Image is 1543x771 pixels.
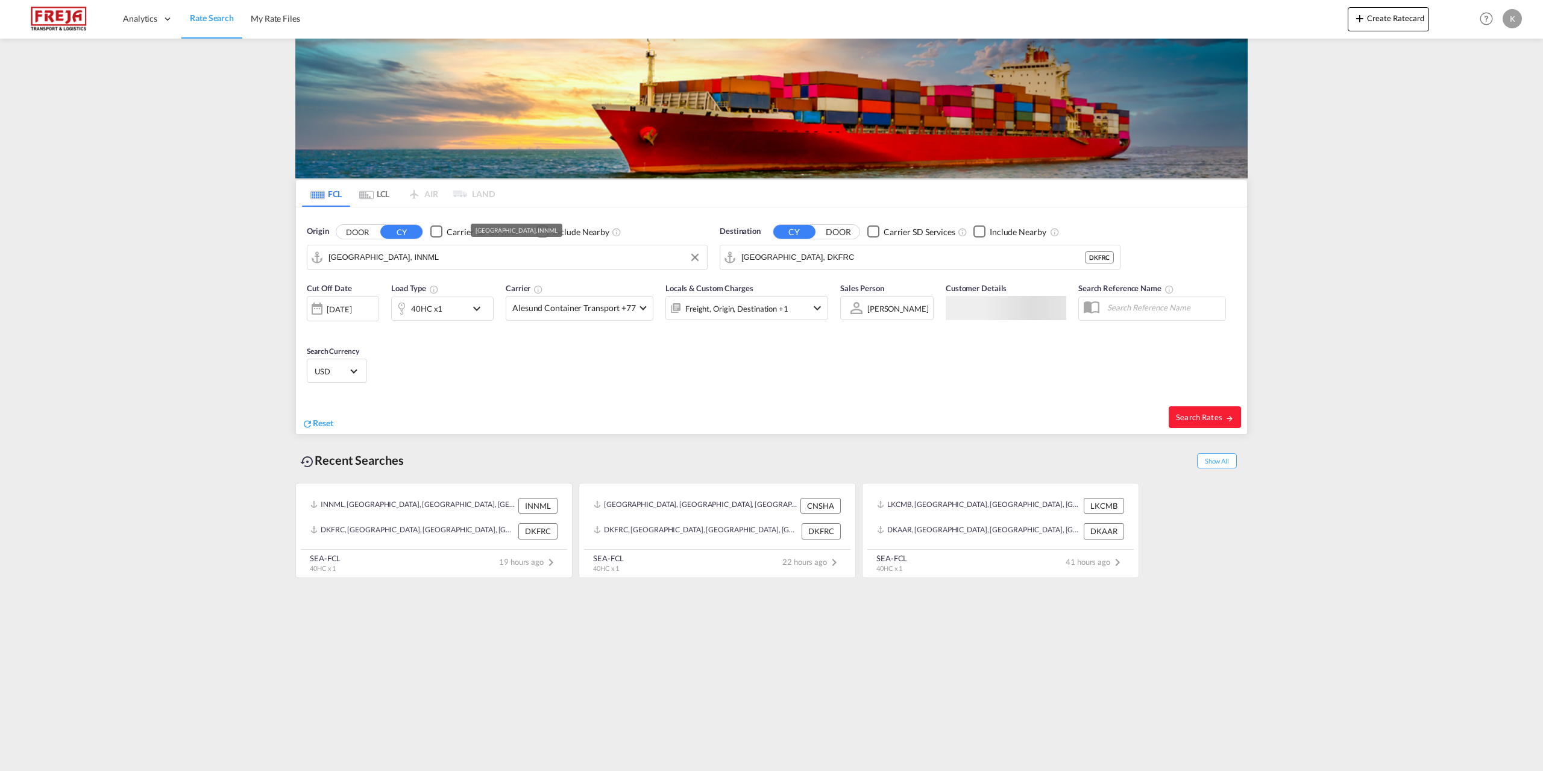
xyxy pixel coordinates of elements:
md-icon: icon-chevron-right [544,555,558,570]
span: Help [1476,8,1497,29]
span: 19 hours ago [499,557,558,567]
md-icon: The selected Trucker/Carrierwill be displayed in the rate results If the rates are from another f... [533,285,543,294]
input: Search by Port [328,248,701,266]
div: CNSHA, Shanghai, China, Greater China & Far East Asia, Asia Pacific [594,498,797,514]
span: Carrier [506,283,543,293]
div: INNML [518,498,558,514]
md-icon: Unchecked: Ignores neighbouring ports when fetching rates.Checked : Includes neighbouring ports w... [612,227,621,237]
div: Help [1476,8,1503,30]
md-checkbox: Checkbox No Ink [973,225,1046,238]
div: DKFRC [518,523,558,539]
md-select: Sales Person: Katrine Raahauge Larsen [866,300,930,317]
span: USD [315,366,348,377]
button: Clear Input [686,248,704,266]
span: 41 hours ago [1066,557,1125,567]
div: Freight Origin Destination Factory Stuffing [685,300,788,317]
div: [DATE] [327,304,351,315]
button: CY [773,225,815,239]
div: K [1503,9,1522,28]
span: 22 hours ago [782,557,841,567]
md-icon: icon-chevron-down [470,301,490,316]
span: Customer Details [946,283,1007,293]
span: Destination [720,225,761,238]
span: Search Reference Name [1078,283,1174,293]
span: Analytics [123,13,157,25]
button: icon-plus 400-fgCreate Ratecard [1348,7,1429,31]
button: DOOR [336,225,379,239]
md-icon: icon-chevron-down [810,301,825,315]
span: Search Currency [307,347,359,356]
div: [GEOGRAPHIC_DATA], INNML [476,224,558,237]
span: Cut Off Date [307,283,352,293]
md-checkbox: Checkbox No Ink [536,225,609,238]
div: SEA-FCL [876,553,907,564]
div: CNSHA [800,498,841,514]
button: Search Ratesicon-arrow-right [1169,406,1241,428]
md-icon: Unchecked: Search for CY (Container Yard) services for all selected carriers.Checked : Search for... [958,227,967,237]
span: My Rate Files [251,13,300,24]
div: 40HC x1 [411,300,442,317]
img: LCL+%26+FCL+BACKGROUND.png [295,39,1248,178]
recent-search-card: INNML, [GEOGRAPHIC_DATA], [GEOGRAPHIC_DATA], [GEOGRAPHIC_DATA], [GEOGRAPHIC_DATA] INNMLDKFRC, [GE... [295,483,573,578]
md-input-container: Fredericia, DKFRC [720,245,1120,269]
span: Alesund Container Transport +77 [512,302,636,314]
span: Reset [313,418,333,428]
span: Search Rates [1176,412,1234,422]
div: DKAAR [1084,523,1124,539]
img: 586607c025bf11f083711d99603023e7.png [18,5,99,33]
span: Locals & Custom Charges [665,283,753,293]
md-icon: icon-information-outline [429,285,439,294]
div: Recent Searches [295,447,409,474]
span: Load Type [391,283,439,293]
md-icon: Your search will be saved by the below given name [1164,285,1174,294]
div: DKAAR, Aarhus, Denmark, Northern Europe, Europe [877,523,1081,539]
div: DKFRC [802,523,841,539]
md-tab-item: LCL [350,180,398,207]
recent-search-card: [GEOGRAPHIC_DATA], [GEOGRAPHIC_DATA], [GEOGRAPHIC_DATA], [GEOGRAPHIC_DATA] & [GEOGRAPHIC_DATA], [... [579,483,856,578]
md-checkbox: Checkbox No Ink [430,225,518,238]
md-tab-item: FCL [302,180,350,207]
div: 40HC x1icon-chevron-down [391,297,494,321]
div: [PERSON_NAME] [867,304,929,313]
div: icon-refreshReset [302,417,333,430]
span: Sales Person [840,283,884,293]
input: Search by Port [741,248,1085,266]
div: DKFRC [1085,251,1114,263]
md-icon: icon-backup-restore [300,455,315,469]
md-checkbox: Checkbox No Ink [867,225,955,238]
md-pagination-wrapper: Use the left and right arrow keys to navigate between tabs [302,180,495,207]
button: CY [380,225,423,239]
md-datepicker: Select [307,320,316,336]
md-icon: icon-chevron-right [827,555,841,570]
div: INNML, New Mangalore, India, Indian Subcontinent, Asia Pacific [310,498,515,514]
div: Include Nearby [553,226,609,238]
div: Carrier SD Services [447,226,518,238]
md-input-container: New Mangalore, INNML [307,245,707,269]
span: Show All [1197,453,1237,468]
span: 40HC x 1 [310,564,336,572]
div: Origin DOOR CY Checkbox No InkUnchecked: Search for CY (Container Yard) services for all selected... [296,207,1247,434]
div: Include Nearby [990,226,1046,238]
span: Origin [307,225,328,238]
md-icon: Unchecked: Ignores neighbouring ports when fetching rates.Checked : Includes neighbouring ports w... [1050,227,1060,237]
md-icon: icon-arrow-right [1225,414,1234,423]
span: 40HC x 1 [593,564,619,572]
button: DOOR [817,225,859,239]
recent-search-card: LKCMB, [GEOGRAPHIC_DATA], [GEOGRAPHIC_DATA], [GEOGRAPHIC_DATA], [GEOGRAPHIC_DATA] LKCMBDKAAR, [GE... [862,483,1139,578]
div: Carrier SD Services [884,226,955,238]
div: Freight Origin Destination Factory Stuffingicon-chevron-down [665,296,828,320]
span: Rate Search [190,13,234,23]
div: SEA-FCL [593,553,624,564]
md-icon: icon-refresh [302,418,313,429]
div: LKCMB, Colombo, Sri Lanka, Indian Subcontinent, Asia Pacific [877,498,1081,514]
div: SEA-FCL [310,553,341,564]
div: [DATE] [307,296,379,321]
md-select: Select Currency: $ USDUnited States Dollar [313,362,360,380]
div: DKFRC, Fredericia, Denmark, Northern Europe, Europe [594,523,799,539]
div: DKFRC, Fredericia, Denmark, Northern Europe, Europe [310,523,515,539]
input: Search Reference Name [1101,298,1225,316]
md-icon: icon-chevron-right [1110,555,1125,570]
md-icon: icon-plus 400-fg [1353,11,1367,25]
span: 40HC x 1 [876,564,902,572]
